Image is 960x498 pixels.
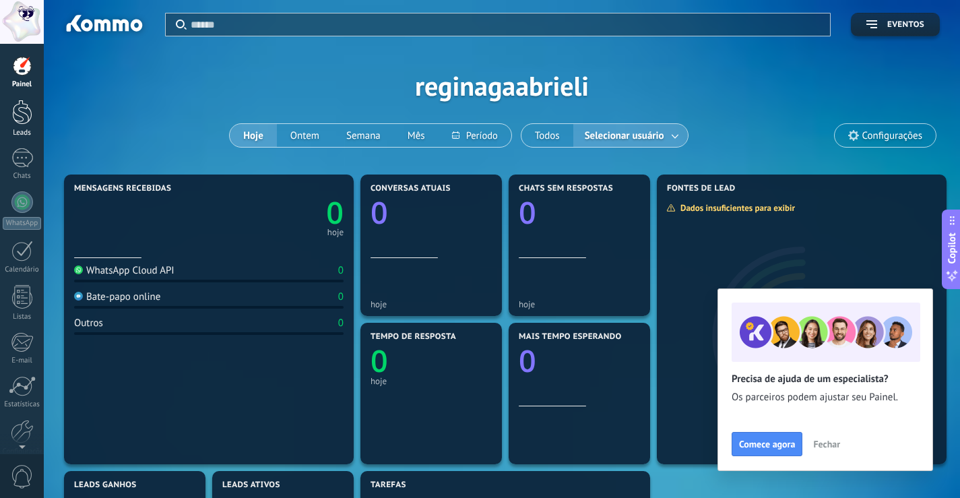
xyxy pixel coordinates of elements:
h2: Precisa de ajuda de um especialista? [732,373,919,385]
div: hoje [371,376,492,386]
span: Leads ganhos [74,480,137,490]
span: Configurações [862,130,922,142]
span: Copilot [945,232,959,263]
div: Painel [3,80,42,89]
button: Fechar [807,434,846,454]
span: Fechar [813,439,840,449]
img: Bate-papo online [74,292,83,301]
text: 0 [371,340,388,381]
span: Tarefas [371,480,406,490]
a: 0 [209,192,344,233]
text: 0 [371,192,388,233]
div: Chats [3,172,42,181]
div: WhatsApp Cloud API [74,264,174,277]
div: Bate-papo online [74,290,160,303]
span: Fontes de lead [667,184,736,193]
span: Selecionar usuário [582,127,667,145]
div: Leads [3,129,42,137]
div: 0 [338,264,344,277]
div: Estatísticas [3,400,42,409]
span: Mais tempo esperando [519,332,622,342]
div: WhatsApp [3,217,41,230]
button: Comece agora [732,432,802,456]
span: Tempo de resposta [371,332,456,342]
text: 0 [519,340,536,381]
div: Listas [3,313,42,321]
span: Comece agora [739,439,795,449]
div: E-mail [3,356,42,365]
div: Dados insuficientes para exibir [666,202,804,214]
div: hoje [519,299,640,309]
button: Semana [333,124,394,147]
text: 0 [326,192,344,233]
button: Todos [521,124,573,147]
div: hoje [371,299,492,309]
span: Chats sem respostas [519,184,613,193]
button: Mês [394,124,439,147]
div: 0 [338,317,344,330]
div: 0 [338,290,344,303]
div: Calendário [3,266,42,274]
button: Hoje [230,124,276,147]
text: 0 [519,192,536,233]
span: Mensagens recebidas [74,184,171,193]
span: Eventos [887,20,924,30]
button: Período [439,124,511,147]
span: Conversas atuais [371,184,451,193]
div: Outros [74,317,103,330]
button: Ontem [277,124,333,147]
span: Os parceiros podem ajustar seu Painel. [732,391,919,404]
button: Eventos [851,13,940,36]
button: Selecionar usuário [573,124,688,147]
img: WhatsApp Cloud API [74,266,83,274]
span: Leads ativos [222,480,280,490]
div: hoje [327,229,344,236]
